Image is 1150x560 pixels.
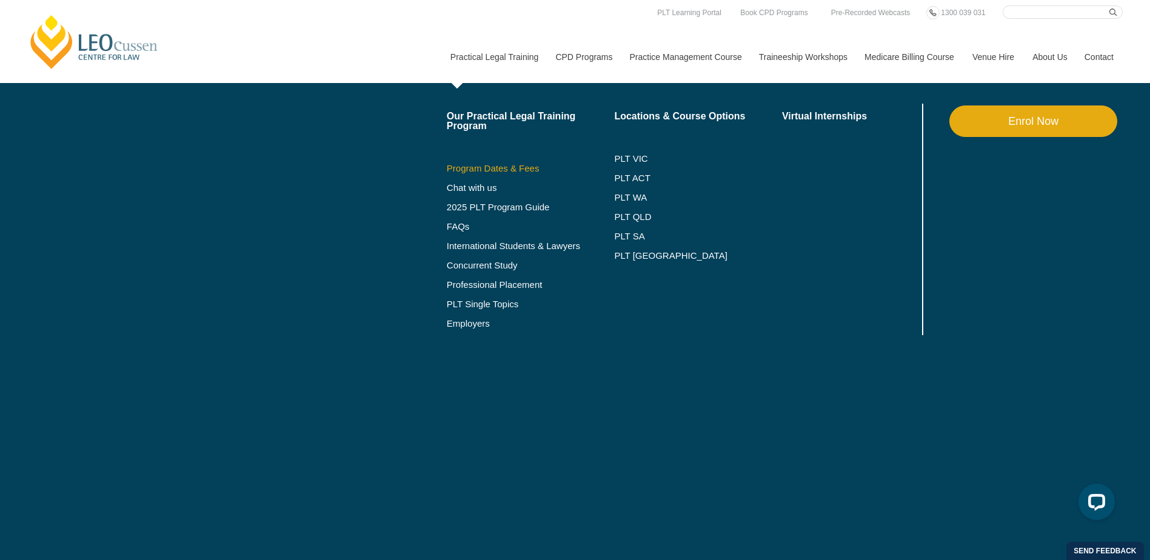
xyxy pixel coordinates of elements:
[447,164,615,173] a: Program Dates & Fees
[447,241,615,251] a: International Students & Lawyers
[941,8,985,17] span: 1300 039 031
[949,105,1117,137] a: Enrol Now
[750,31,855,83] a: Traineeship Workshops
[614,112,782,121] a: Locations & Course Options
[447,222,615,232] a: FAQs
[782,112,920,121] a: Virtual Internships
[447,183,615,193] a: Chat with us
[828,6,914,19] a: Pre-Recorded Webcasts
[447,112,615,131] a: Our Practical Legal Training Program
[614,173,782,183] a: PLT ACT
[614,232,782,241] a: PLT SA
[447,202,584,212] a: 2025 PLT Program Guide
[614,193,752,202] a: PLT WA
[1075,31,1123,83] a: Contact
[447,299,615,309] a: PLT Single Topics
[614,154,782,164] a: PLT VIC
[27,13,161,70] a: [PERSON_NAME] Centre for Law
[447,280,615,290] a: Professional Placement
[447,319,615,328] a: Employers
[938,6,988,19] a: 1300 039 031
[855,31,963,83] a: Medicare Billing Course
[737,6,811,19] a: Book CPD Programs
[546,31,620,83] a: CPD Programs
[614,251,782,261] a: PLT [GEOGRAPHIC_DATA]
[654,6,724,19] a: PLT Learning Portal
[621,31,750,83] a: Practice Management Course
[447,261,615,270] a: Concurrent Study
[1023,31,1075,83] a: About Us
[1069,479,1120,530] iframe: LiveChat chat widget
[441,31,547,83] a: Practical Legal Training
[963,31,1023,83] a: Venue Hire
[614,212,782,222] a: PLT QLD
